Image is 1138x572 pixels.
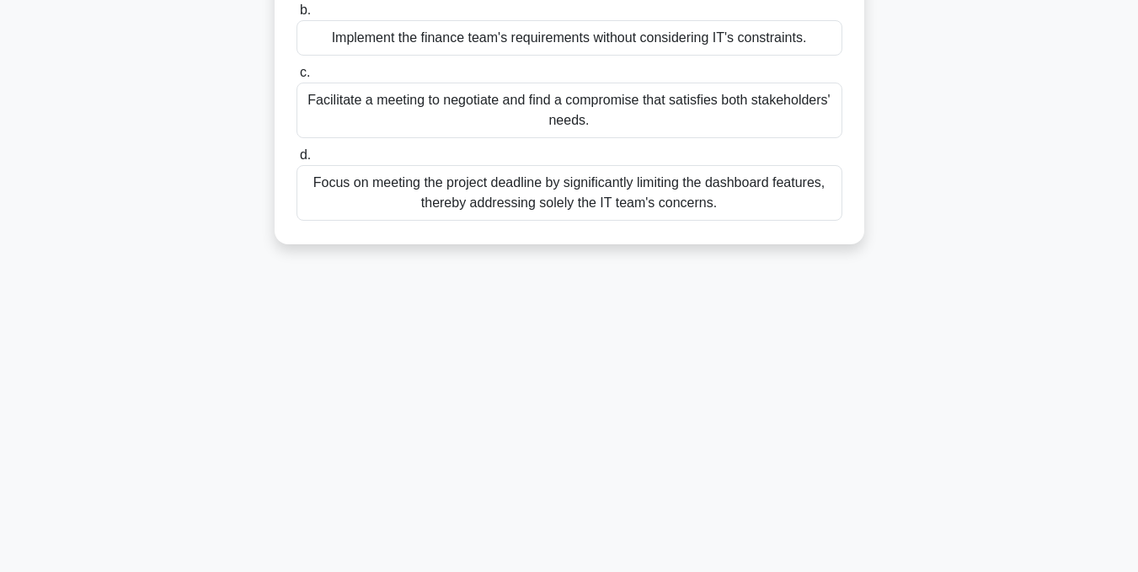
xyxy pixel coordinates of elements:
[297,20,842,56] div: Implement the finance team's requirements without considering IT's constraints.
[300,3,311,17] span: b.
[297,165,842,221] div: Focus on meeting the project deadline by significantly limiting the dashboard features, thereby a...
[300,147,311,162] span: d.
[297,83,842,138] div: Facilitate a meeting to negotiate and find a compromise that satisfies both stakeholders' needs.
[300,65,310,79] span: c.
